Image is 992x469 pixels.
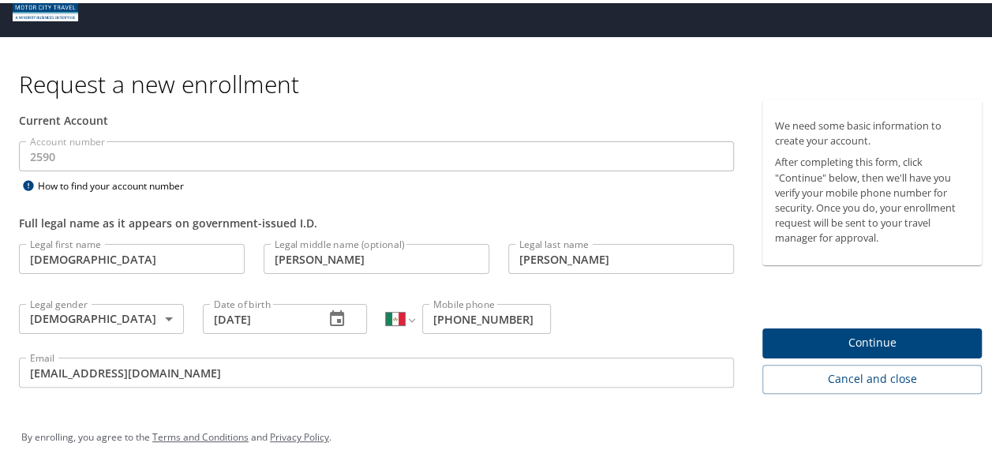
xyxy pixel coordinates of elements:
[21,415,983,454] div: By enrolling, you agree to the and .
[152,427,249,441] a: Terms and Conditions
[775,152,969,242] p: After completing this form, click "Continue" below, then we'll have you verify your mobile phone ...
[775,115,969,145] p: We need some basic information to create your account.
[19,212,734,228] div: Full legal name as it appears on government-issued I.D.
[762,325,982,356] button: Continue
[19,109,734,126] div: Current Account
[270,427,329,441] a: Privacy Policy
[422,301,551,331] input: Enter phone number
[19,173,216,193] div: How to find your account number
[19,301,184,331] div: [DEMOGRAPHIC_DATA]
[775,366,969,386] span: Cancel and close
[762,362,982,391] button: Cancel and close
[203,301,313,331] input: MM/DD/YYYY
[775,330,969,350] span: Continue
